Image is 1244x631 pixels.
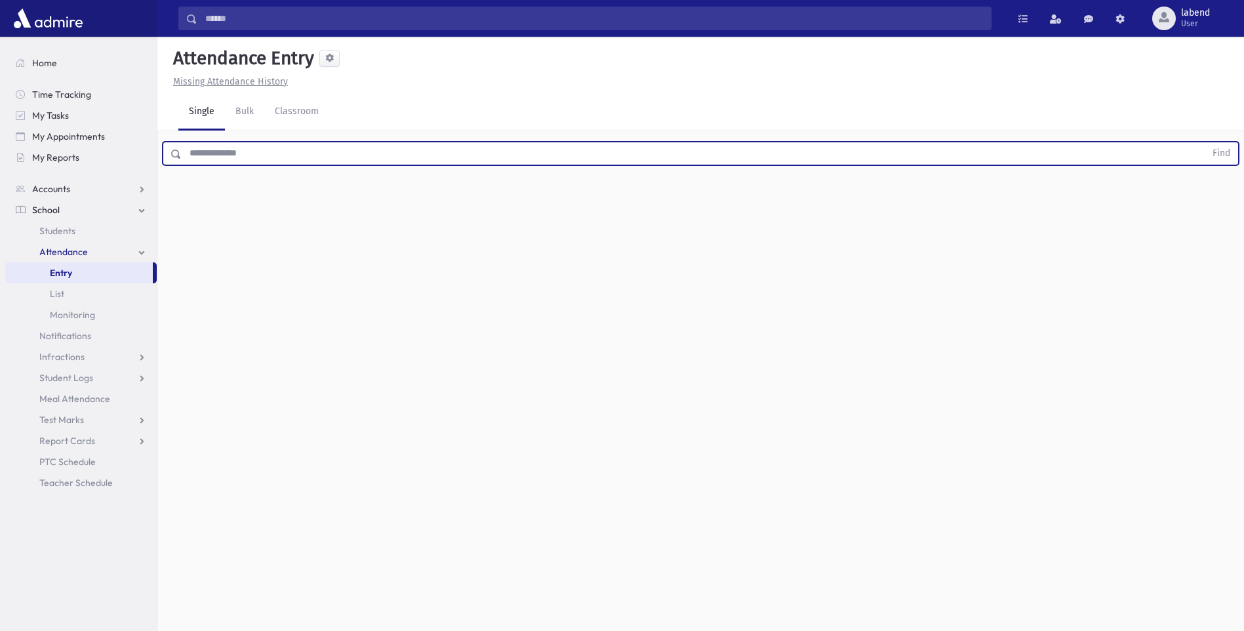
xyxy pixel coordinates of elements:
[39,225,75,237] span: Students
[5,451,157,472] a: PTC Schedule
[1181,18,1210,29] span: User
[5,241,157,262] a: Attendance
[5,84,157,105] a: Time Tracking
[5,178,157,199] a: Accounts
[5,126,157,147] a: My Appointments
[173,76,288,87] u: Missing Attendance History
[5,283,157,304] a: List
[5,430,157,451] a: Report Cards
[5,147,157,168] a: My Reports
[50,309,95,321] span: Monitoring
[5,472,157,493] a: Teacher Schedule
[32,152,79,163] span: My Reports
[10,5,86,31] img: AdmirePro
[32,183,70,195] span: Accounts
[5,346,157,367] a: Infractions
[225,94,264,131] a: Bulk
[5,52,157,73] a: Home
[1205,142,1238,165] button: Find
[5,388,157,409] a: Meal Attendance
[32,131,105,142] span: My Appointments
[5,325,157,346] a: Notifications
[178,94,225,131] a: Single
[5,199,157,220] a: School
[39,351,85,363] span: Infractions
[32,204,60,216] span: School
[50,288,64,300] span: List
[197,7,991,30] input: Search
[39,372,93,384] span: Student Logs
[5,367,157,388] a: Student Logs
[39,246,88,258] span: Attendance
[39,393,110,405] span: Meal Attendance
[39,414,84,426] span: Test Marks
[5,304,157,325] a: Monitoring
[39,456,96,468] span: PTC Schedule
[39,435,95,447] span: Report Cards
[32,57,57,69] span: Home
[168,76,288,87] a: Missing Attendance History
[39,477,113,489] span: Teacher Schedule
[32,110,69,121] span: My Tasks
[264,94,329,131] a: Classroom
[5,105,157,126] a: My Tasks
[168,47,314,70] h5: Attendance Entry
[32,89,91,100] span: Time Tracking
[39,330,91,342] span: Notifications
[50,267,72,279] span: Entry
[5,220,157,241] a: Students
[5,409,157,430] a: Test Marks
[1181,8,1210,18] span: labend
[5,262,153,283] a: Entry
